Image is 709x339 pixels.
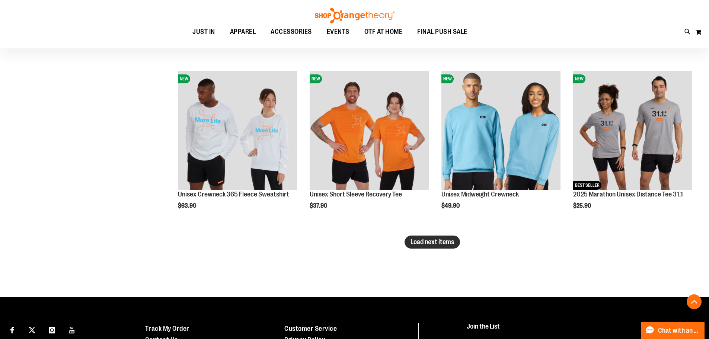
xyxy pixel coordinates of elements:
a: Visit our Instagram page [45,323,58,336]
a: Visit our Youtube page [66,323,79,336]
button: Load next items [405,236,460,249]
button: Back To Top [687,294,702,309]
span: $63.90 [178,202,197,209]
span: OTF AT HOME [364,23,403,40]
h4: Join the List [467,323,692,337]
span: $25.90 [573,202,592,209]
span: NEW [310,74,322,83]
span: BEST SELLER [573,181,601,190]
span: $49.90 [441,202,461,209]
img: Twitter [29,327,35,333]
a: Unisex Crewneck 365 Fleece SweatshirtNEW [178,71,297,191]
span: JUST IN [192,23,215,40]
span: NEW [441,74,454,83]
span: ACCESSORIES [271,23,312,40]
a: Customer Service [284,325,337,332]
span: NEW [573,74,585,83]
a: Unisex Crewneck 365 Fleece Sweatshirt [178,191,289,198]
div: product [569,67,696,228]
div: product [438,67,564,228]
img: Shop Orangetheory [314,8,396,23]
span: Chat with an Expert [658,327,700,334]
img: 2025 Marathon Unisex Distance Tee 31.1 [573,71,692,190]
span: Load next items [411,238,454,246]
div: product [174,67,301,228]
a: 2025 Marathon Unisex Distance Tee 31.1 [573,191,683,198]
button: Chat with an Expert [641,322,705,339]
a: Visit our Facebook page [6,323,19,336]
span: APPAREL [230,23,256,40]
a: Unisex Midweight Crewneck [441,191,519,198]
a: Track My Order [145,325,189,332]
span: NEW [178,74,190,83]
img: Unisex Crewneck 365 Fleece Sweatshirt [178,71,297,190]
div: product [306,67,432,228]
span: FINAL PUSH SALE [417,23,467,40]
a: Visit our X page [26,323,39,336]
span: EVENTS [327,23,349,40]
a: 2025 Marathon Unisex Distance Tee 31.1NEWBEST SELLER [573,71,692,191]
a: Unisex Midweight CrewneckNEW [441,71,561,191]
a: Unisex Short Sleeve Recovery Tee [310,191,402,198]
a: Unisex Short Sleeve Recovery TeeNEW [310,71,429,191]
img: Unisex Short Sleeve Recovery Tee [310,71,429,190]
span: $37.90 [310,202,328,209]
img: Unisex Midweight Crewneck [441,71,561,190]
